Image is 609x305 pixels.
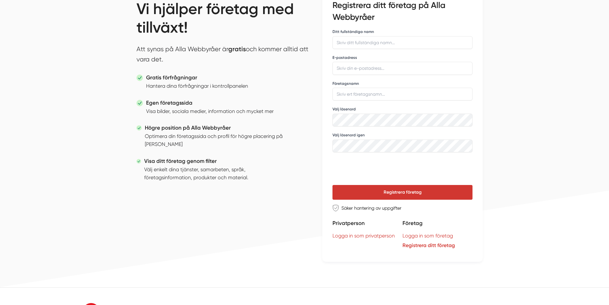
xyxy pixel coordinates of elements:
[146,107,274,115] p: Visa bilder, sociala medier, information och mycket mer
[402,233,472,239] a: Logga in som företag
[332,29,374,34] label: Ditt fullständiga namn
[146,73,248,82] h5: Gratis förfrågningar
[332,62,472,75] input: Skriv din e-postadress...
[332,233,402,239] a: Logga in som privatperson
[402,242,472,248] a: Registrera ditt företag
[144,157,292,165] h5: Visa ditt företag genom filter
[228,45,246,53] strong: gratis
[137,44,312,68] p: Att synas på Alla Webbyråer är och kommer alltid att vara det.
[332,81,359,86] label: Företagsnamn
[332,55,357,60] label: E-postadress
[332,132,365,138] label: Välj lösenord igen
[332,219,402,233] h5: Privatperson
[402,219,472,233] h5: Företag
[146,99,274,107] h5: Egen företagssida
[145,132,291,148] p: Optimera din företagssida och profil för högre placering på [PERSON_NAME]
[332,157,430,182] iframe: reCAPTCHA
[332,205,472,211] div: Säker hantering av uppgifter
[145,124,291,132] h5: Högre position på Alla Webbyråer
[332,107,356,112] label: Välj lösenord
[332,185,472,200] button: Registrera företag
[332,36,472,49] input: Skriv ditt fullständiga namn...
[146,82,248,90] p: Hantera dina förfrågningar i kontrollpanelen
[144,165,292,182] p: Välj enkelt dina tjänster, samarbeten, språk, företagsinformation, produkter och material.
[332,88,472,100] input: Skriv ert företagsnamn...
